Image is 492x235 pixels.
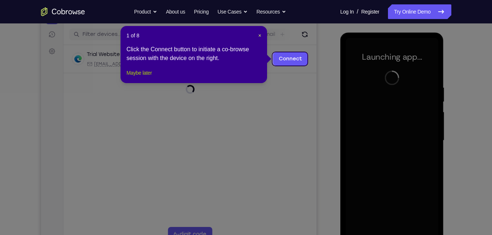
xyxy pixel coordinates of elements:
[232,46,267,59] a: Connect
[53,55,132,60] span: web@example.com
[134,4,157,19] button: Product
[82,47,84,49] div: New devices found.
[357,7,358,16] span: /
[194,4,208,19] a: Pricing
[256,4,286,19] button: Resources
[82,45,101,51] div: Online
[361,4,379,19] a: Register
[144,55,181,60] span: Cobrowse demo
[258,22,270,34] button: Refresh
[186,55,205,60] span: +11 more
[46,44,79,52] div: Trial Website
[126,68,152,77] button: Maybe later
[126,32,139,39] span: 1 of 8
[4,21,18,34] a: Sessions
[127,220,171,235] button: 6-digit code
[22,38,275,67] div: Open device details
[126,45,261,63] div: Click the Connect button to initiate a co-browse session with the device on the right.
[41,7,85,16] a: Go to the home page
[166,4,185,19] a: About us
[258,33,261,38] span: ×
[136,55,181,60] div: App
[145,24,169,31] label: demo_id
[340,4,354,19] a: Log In
[4,4,18,18] a: Connect
[4,38,18,51] a: Settings
[388,4,451,19] a: Try Online Demo
[221,24,234,31] label: Email
[218,4,248,19] button: Use Cases
[46,55,132,60] div: Email
[28,4,68,16] h1: Connect
[41,24,134,31] input: Filter devices...
[258,32,261,39] button: Close Tour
